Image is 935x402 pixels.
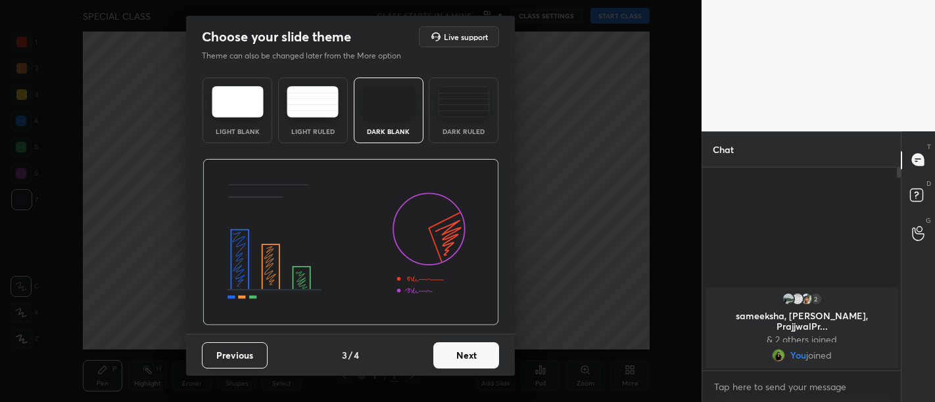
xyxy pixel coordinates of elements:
h5: Live support [444,33,488,41]
div: grid [702,284,901,371]
span: joined [806,350,832,361]
p: sameeksha, [PERSON_NAME], PrajjwalPr... [713,311,890,332]
img: lightTheme.e5ed3b09.svg [212,86,264,118]
button: Previous [202,342,268,368]
div: 2 [809,292,822,305]
div: Dark Blank [362,128,415,135]
img: c8aa66c57a514772bd720eaa74909605.jpg [800,292,813,305]
h4: / [348,348,352,362]
div: Dark Ruled [437,128,490,135]
span: You [790,350,806,361]
img: 7134178abba1421a8a762e56e166a5eb.jpg [781,292,794,305]
img: darkRuledTheme.de295e13.svg [438,86,490,118]
h4: 4 [354,348,359,362]
p: D [926,179,931,189]
div: Light Ruled [287,128,339,135]
img: darkThemeBanner.d06ce4a2.svg [203,159,499,326]
p: G [926,215,931,225]
div: Light Blank [211,128,264,135]
img: ea43492ca9d14c5f8587a2875712d117.jpg [772,349,785,362]
button: Next [433,342,499,368]
p: T [927,142,931,152]
img: 3 [790,292,803,305]
h2: Choose your slide theme [202,28,351,45]
p: & 2 others joined [713,334,890,345]
p: Chat [702,132,744,167]
p: Theme can also be changed later from the More option [202,50,415,62]
img: lightRuledTheme.5fabf969.svg [287,86,339,118]
img: darkTheme.f0cc69e5.svg [362,86,414,118]
h4: 3 [342,348,347,362]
